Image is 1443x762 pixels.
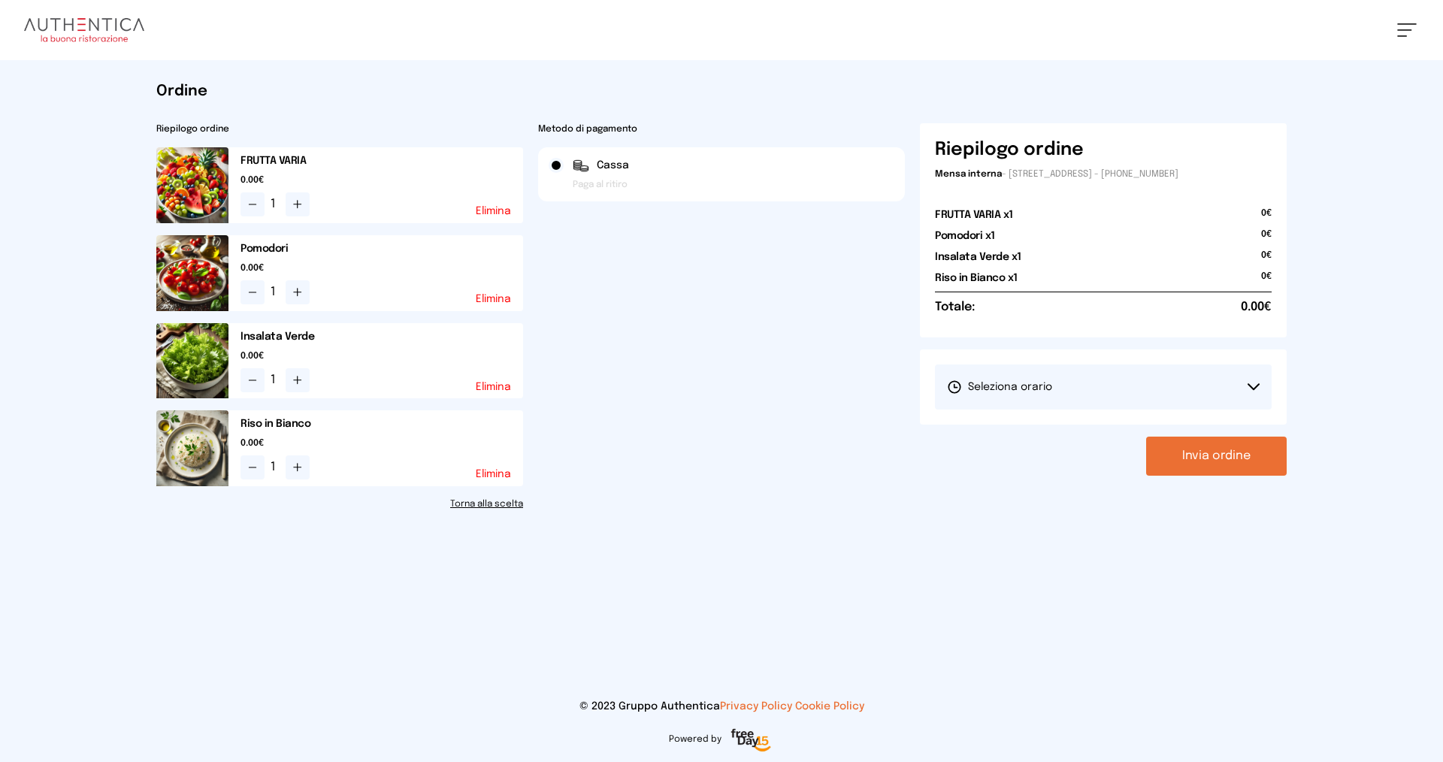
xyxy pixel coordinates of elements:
[24,699,1419,714] p: © 2023 Gruppo Authentica
[935,138,1084,162] h6: Riepilogo ordine
[476,469,511,479] button: Elimina
[1261,207,1272,228] span: 0€
[156,81,1287,102] h1: Ordine
[271,371,280,389] span: 1
[728,726,775,756] img: logo-freeday.3e08031.png
[1146,437,1287,476] button: Invia ordine
[240,329,523,344] h2: Insalata Verde
[935,249,1021,265] h2: Insalata Verde x1
[271,195,280,213] span: 1
[240,350,523,362] span: 0.00€
[669,733,721,745] span: Powered by
[476,382,511,392] button: Elimina
[935,168,1272,180] p: - [STREET_ADDRESS] - [PHONE_NUMBER]
[935,207,1013,222] h2: FRUTTA VARIA x1
[1261,249,1272,271] span: 0€
[156,498,523,510] a: Torna alla scelta
[1261,228,1272,249] span: 0€
[795,701,864,712] a: Cookie Policy
[1241,298,1272,316] span: 0.00€
[935,298,975,316] h6: Totale:
[538,123,905,135] h2: Metodo di pagamento
[271,458,280,476] span: 1
[156,123,523,135] h2: Riepilogo ordine
[240,437,523,449] span: 0.00€
[935,271,1018,286] h2: Riso in Bianco x1
[935,364,1272,410] button: Seleziona orario
[573,179,628,191] span: Paga al ritiro
[240,416,523,431] h2: Riso in Bianco
[240,174,523,186] span: 0.00€
[24,18,144,42] img: logo.8f33a47.png
[1261,271,1272,292] span: 0€
[720,701,792,712] a: Privacy Policy
[240,241,523,256] h2: Pomodori
[240,262,523,274] span: 0.00€
[476,294,511,304] button: Elimina
[240,153,523,168] h2: FRUTTA VARIA
[271,283,280,301] span: 1
[935,170,1002,179] span: Mensa interna
[156,323,228,399] img: media
[947,379,1052,395] span: Seleziona orario
[597,158,629,173] span: Cassa
[476,206,511,216] button: Elimina
[156,410,228,486] img: media
[935,228,995,243] h2: Pomodori x1
[156,235,228,311] img: media
[156,147,228,223] img: media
